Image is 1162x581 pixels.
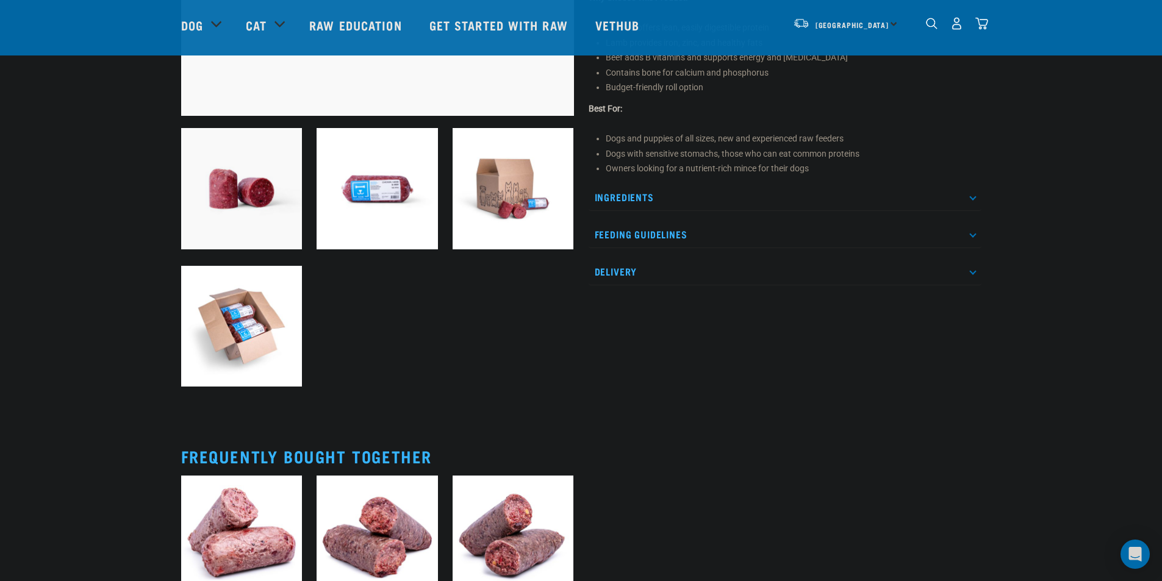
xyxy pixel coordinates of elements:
[975,17,988,30] img: home-icon@2x.png
[606,132,981,145] p: Dogs and puppies of all sizes, new and experienced raw feeders
[246,16,267,34] a: Cat
[317,128,438,249] img: Raw Essentials Chicken Lamb Beef Bulk Minced Raw Dog Food Roll
[589,221,981,248] p: Feeding Guidelines
[606,51,981,64] p: Beef adds B vitamins and supports energy and [MEDICAL_DATA]
[606,81,981,94] p: Budget-friendly roll option
[606,162,981,175] p: Owners looking for a nutrient-rich mince for their dogs
[583,1,655,49] a: Vethub
[926,18,938,29] img: home-icon-1@2x.png
[453,128,574,249] img: Raw Essentials Bulk 10kg Raw Dog Food Roll Box
[589,184,981,211] p: Ingredients
[816,23,889,27] span: [GEOGRAPHIC_DATA]
[1121,540,1150,569] div: Open Intercom Messenger
[181,128,303,249] img: Raw Essentials Chicken Lamb Beef Bulk Minced Raw Dog Food Roll Unwrapped
[606,148,981,160] p: Dogs with sensitive stomachs, those who can eat common proteins
[793,18,809,29] img: van-moving.png
[181,447,981,466] h2: Frequently bought together
[181,266,303,387] img: Raw Essentials Raw Dog Food Bulk Affordable Roll Box
[606,66,981,79] p: Contains bone for calcium and phosphorus
[417,1,583,49] a: Get started with Raw
[589,104,622,113] strong: Best For:
[181,16,203,34] a: Dog
[589,258,981,285] p: Delivery
[950,17,963,30] img: user.png
[297,1,417,49] a: Raw Education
